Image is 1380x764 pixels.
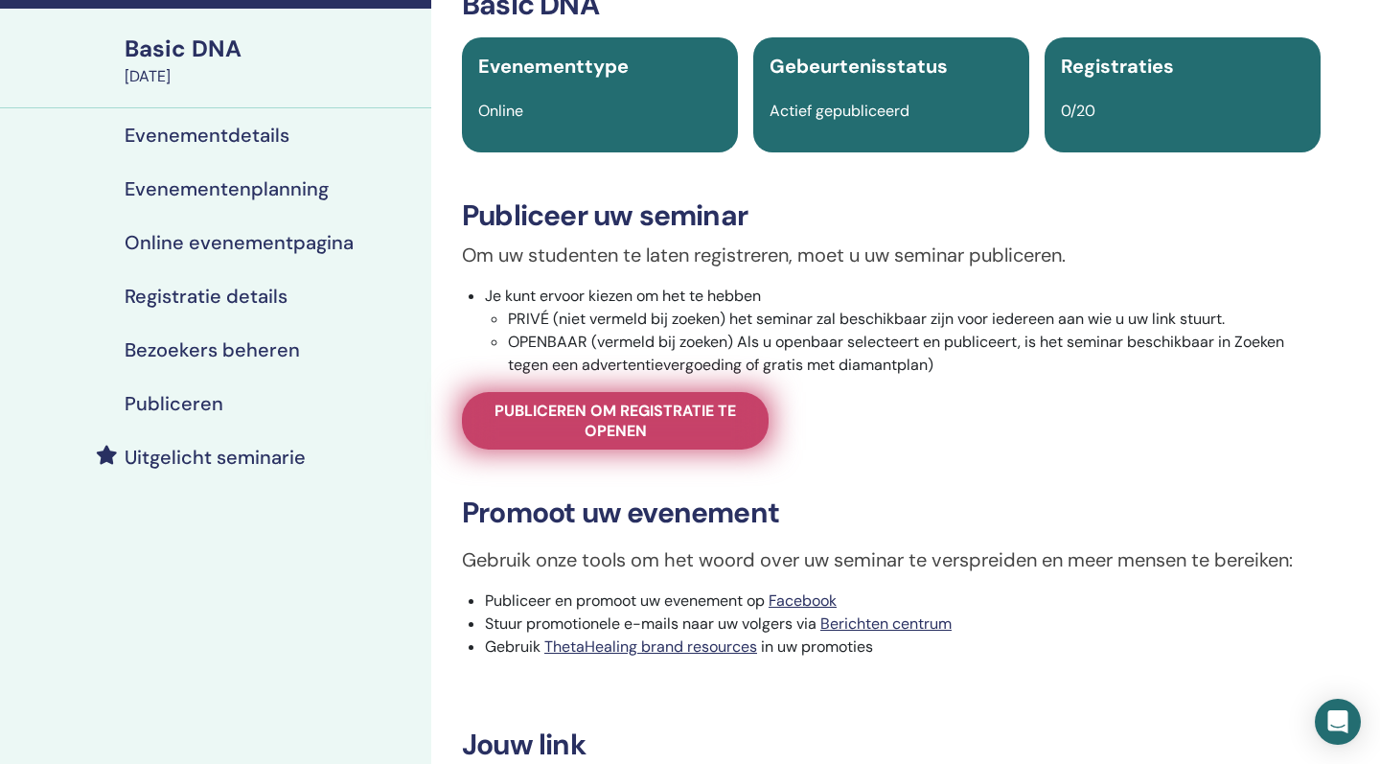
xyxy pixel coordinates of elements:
h4: Uitgelicht seminarie [125,446,306,469]
span: Gebeurtenisstatus [770,54,948,79]
a: Publiceren om registratie te openen [462,392,769,450]
span: Publiceren om registratie te openen [486,401,745,441]
h3: Promoot uw evenement [462,496,1321,530]
h4: Publiceren [125,392,223,415]
span: Registraties [1061,54,1174,79]
h4: Evenementdetails [125,124,289,147]
span: Actief gepubliceerd [770,101,909,121]
div: Open Intercom Messenger [1315,699,1361,745]
p: Om uw studenten te laten registreren, moet u uw seminar publiceren. [462,241,1321,269]
li: PRIVÉ (niet vermeld bij zoeken) het seminar zal beschikbaar zijn voor iedereen aan wie u uw link ... [508,308,1321,331]
h3: Publiceer uw seminar [462,198,1321,233]
li: Je kunt ervoor kiezen om het te hebben [485,285,1321,377]
h4: Online evenementpagina [125,231,354,254]
h4: Evenementenplanning [125,177,329,200]
p: Gebruik onze tools om het woord over uw seminar te verspreiden en meer mensen te bereiken: [462,545,1321,574]
li: OPENBAAR (vermeld bij zoeken) Als u openbaar selecteert en publiceert, is het seminar beschikbaar... [508,331,1321,377]
a: Basic DNA[DATE] [113,33,431,88]
li: Publiceer en promoot uw evenement op [485,590,1321,613]
div: Basic DNA [125,33,420,65]
span: Evenementtype [478,54,629,79]
a: ThetaHealing brand resources [544,637,757,657]
a: Facebook [769,590,837,611]
div: [DATE] [125,65,420,88]
span: 0/20 [1061,101,1095,121]
li: Gebruik in uw promoties [485,636,1321,659]
a: Berichten centrum [820,614,952,634]
h4: Bezoekers beheren [125,338,300,361]
span: Online [478,101,523,121]
h4: Registratie details [125,285,287,308]
li: Stuur promotionele e-mails naar uw volgers via [485,613,1321,636]
h3: Jouw link [462,728,1321,762]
